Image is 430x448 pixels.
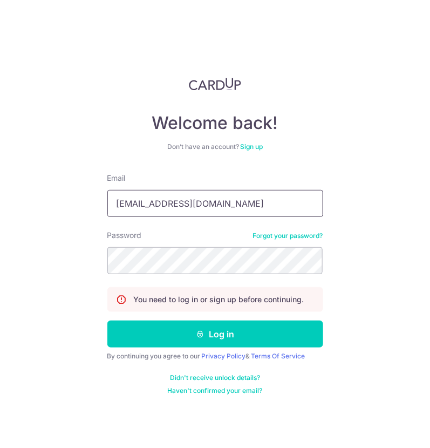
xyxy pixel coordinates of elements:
[251,352,305,360] a: Terms Of Service
[107,230,142,241] label: Password
[253,232,323,240] a: Forgot your password?
[168,386,263,395] a: Haven't confirmed your email?
[202,352,246,360] a: Privacy Policy
[240,142,263,151] a: Sign up
[107,352,323,361] div: By continuing you agree to our &
[170,374,260,382] a: Didn't receive unlock details?
[107,142,323,151] div: Don’t have an account?
[107,190,323,217] input: Enter your Email
[107,321,323,348] button: Log in
[189,78,242,91] img: CardUp Logo
[107,112,323,134] h4: Welcome back!
[134,294,304,305] p: You need to log in or sign up before continuing.
[107,173,126,184] label: Email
